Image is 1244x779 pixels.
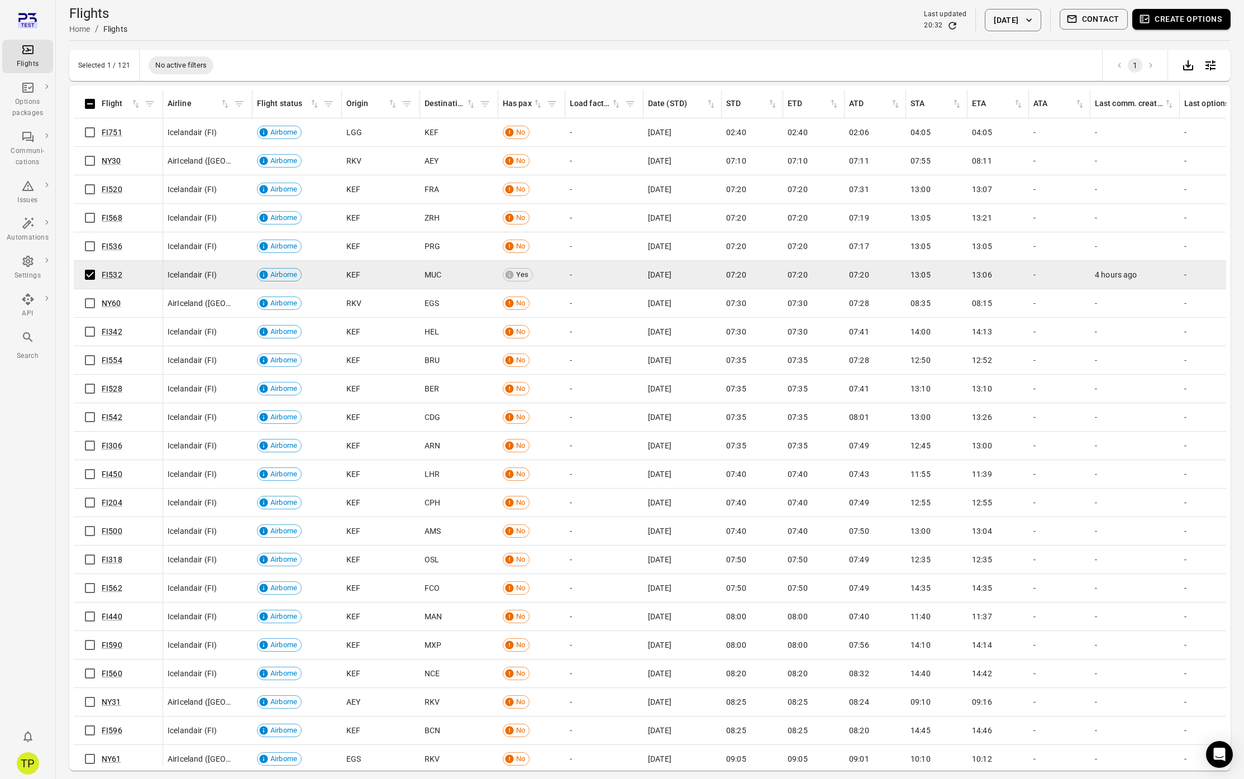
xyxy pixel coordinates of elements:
[2,213,53,247] a: Automations
[346,383,360,394] span: KEF
[972,98,1024,110] div: Sort by ETA in ascending order
[1033,412,1086,423] div: -
[266,326,301,337] span: Airborne
[849,98,890,110] div: ATD
[102,584,122,592] a: FI562
[1199,54,1222,77] button: Open table configuration
[7,146,49,168] div: Communi-cations
[512,241,529,252] span: No
[648,127,671,138] span: [DATE]
[1095,98,1175,110] span: Last comm. created
[7,97,49,119] div: Options packages
[911,298,931,309] span: 08:35
[231,95,247,112] button: Filter by airline
[911,355,931,366] span: 12:50
[972,98,1013,110] div: ETA
[570,412,639,423] div: -
[911,98,962,110] span: STA
[648,212,671,223] span: [DATE]
[168,440,217,451] span: Icelandair (FI)
[726,298,746,309] span: 07:30
[788,98,840,110] div: Sort by ETD in ascending order
[570,269,639,280] div: -
[425,127,439,138] span: KEF
[102,384,122,393] a: FI528
[17,725,39,748] button: Notifications
[570,184,639,195] div: -
[911,241,931,252] span: 13:05
[788,241,808,252] span: 07:20
[1033,298,1086,309] div: -
[2,251,53,285] a: Settings
[972,326,992,337] span: 14:13
[849,383,869,394] span: 07:41
[346,326,360,337] span: KEF
[1095,241,1175,252] div: -
[266,412,301,423] span: Airborne
[911,184,931,195] span: 13:00
[168,326,217,337] span: Icelandair (FI)
[17,752,39,775] div: TP
[1132,9,1231,30] button: Create options
[398,95,415,112] span: Filter by origin
[1177,59,1199,70] a: Export data
[69,4,127,22] h1: Flights
[425,355,440,366] span: BRU
[648,184,671,195] span: [DATE]
[168,383,217,394] span: Icelandair (FI)
[168,241,217,252] span: Icelandair (FI)
[102,441,122,450] a: FI306
[102,470,122,479] a: FI450
[972,412,992,423] span: 13:26
[1060,9,1128,30] button: Contact
[648,326,671,337] span: [DATE]
[648,241,671,252] span: [DATE]
[972,184,992,195] span: 13:07
[1033,98,1074,110] div: ATA
[947,20,958,31] button: Refresh data
[102,242,122,251] a: FI536
[911,412,931,423] span: 13:00
[266,355,301,366] span: Airborne
[425,412,440,423] span: CDG
[1095,298,1175,309] div: -
[102,98,141,110] div: Sort by flight in ascending order
[7,59,49,70] div: Flights
[726,184,746,195] span: 07:20
[849,212,869,223] span: 07:19
[726,155,746,166] span: 07:10
[1033,98,1085,110] span: ATA
[726,98,767,110] div: STD
[849,98,901,110] div: Sort by ATD in ascending order
[726,326,746,337] span: 07:30
[788,412,808,423] span: 07:35
[2,78,53,122] a: Options packages
[346,412,360,423] span: KEF
[346,184,360,195] span: KEF
[168,155,232,166] span: AirIceland ([GEOGRAPHIC_DATA])
[972,155,992,166] span: 08:11
[570,98,622,110] div: Sort by load factor in ascending order
[266,184,301,195] span: Airborne
[168,355,217,366] span: Icelandair (FI)
[972,212,992,223] span: 13:21
[141,95,158,112] button: Filter by flight
[512,155,529,166] span: No
[911,127,931,138] span: 04:05
[1095,412,1175,423] div: -
[512,184,529,195] span: No
[512,212,529,223] span: No
[266,127,301,138] span: Airborne
[512,440,529,451] span: No
[102,669,122,678] a: FI560
[788,269,808,280] span: 07:20
[849,155,869,166] span: 07:11
[266,212,301,223] span: Airborne
[168,212,217,223] span: Icelandair (FI)
[168,127,217,138] span: Icelandair (FI)
[102,213,122,222] a: FI568
[726,440,746,451] span: 07:35
[726,98,778,110] div: Sort by STD in ascending order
